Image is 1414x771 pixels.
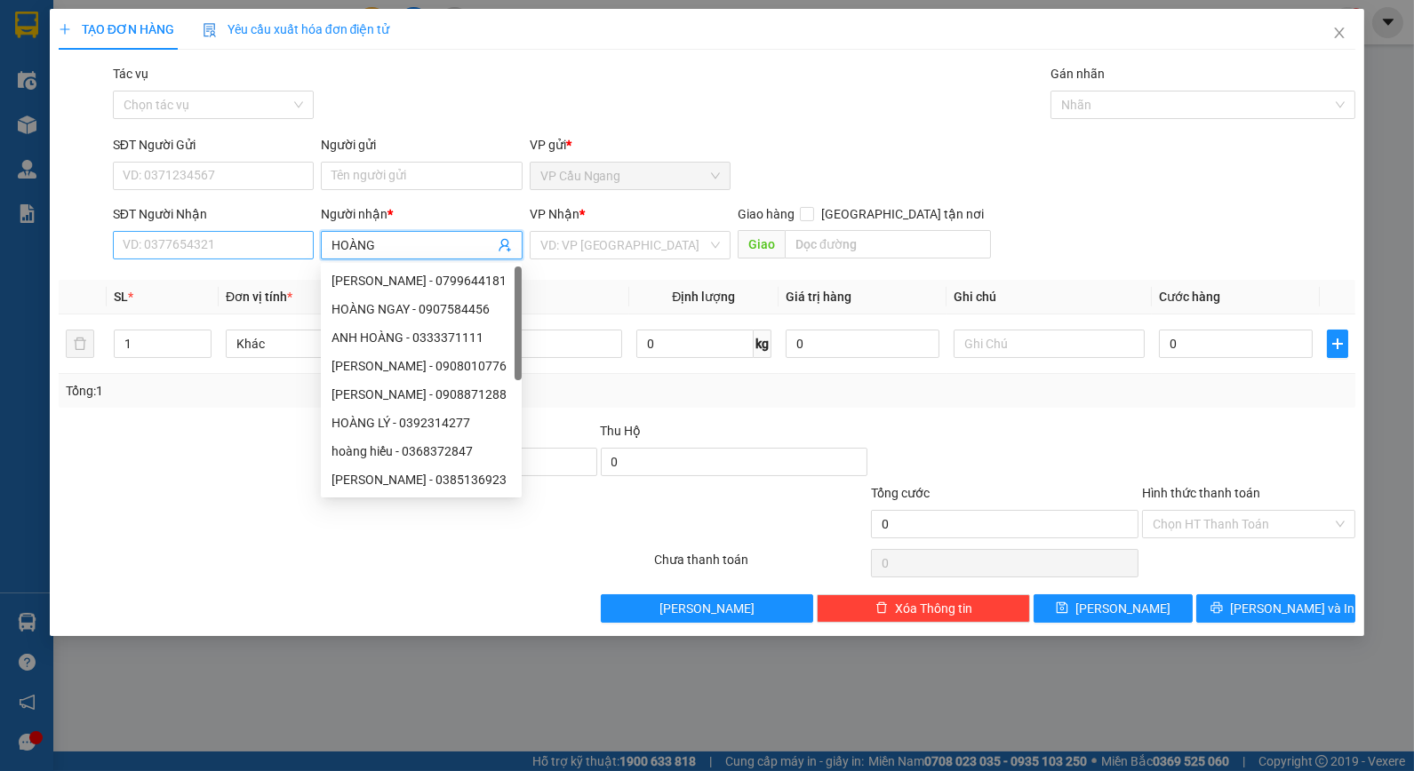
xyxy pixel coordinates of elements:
[7,115,123,132] span: GIAO:
[1314,9,1364,59] button: Close
[1142,486,1260,500] label: Hình thức thanh toán
[66,330,94,358] button: delete
[1328,337,1347,351] span: plus
[1075,599,1170,618] span: [PERSON_NAME]
[786,330,939,358] input: 0
[321,295,522,323] div: HOÀNG NGAY - 0907584456
[332,470,511,489] div: [PERSON_NAME] - 0385136923
[321,204,522,224] div: Người nhận
[1056,601,1068,616] span: save
[66,381,547,401] div: Tổng: 1
[332,441,511,461] div: hoàng hiếu - 0368372847
[7,35,260,52] p: GỬI:
[1230,599,1354,618] span: [PERSON_NAME] và In
[46,115,123,132] span: KO BAO HƯ
[321,266,522,295] div: kim hoàng - 0799644181
[332,299,511,319] div: HOÀNG NGAY - 0907584456
[954,330,1145,358] input: Ghi Chú
[203,23,217,37] img: icon
[136,35,169,52] span: ĐIỀN
[332,356,511,376] div: [PERSON_NAME] - 0908010776
[114,290,128,304] span: SL
[659,599,755,618] span: [PERSON_NAME]
[1332,26,1346,40] span: close
[947,280,1152,314] th: Ghi chú
[36,35,169,52] span: VP Cầu Ngang -
[321,409,522,437] div: HOÀNG LÝ - 0392314277
[332,385,511,404] div: [PERSON_NAME] - 0908871288
[60,10,206,27] strong: BIÊN NHẬN GỬI HÀNG
[7,60,260,93] p: NHẬN:
[875,601,888,616] span: delete
[321,465,522,494] div: HOÀNG NAM - 0385136923
[59,22,174,36] span: TẠO ĐƠN HÀNG
[738,230,785,258] span: Giao
[601,594,814,623] button: [PERSON_NAME]
[754,330,771,358] span: kg
[113,135,314,155] div: SĐT Người Gửi
[7,96,203,113] span: 0903612223 -
[236,330,406,357] span: Khác
[672,290,735,304] span: Định lượng
[321,352,522,380] div: HOÀNG TUẤN - 0908010776
[814,204,991,224] span: [GEOGRAPHIC_DATA] tận nơi
[540,163,720,189] span: VP Cầu Ngang
[431,330,622,358] input: VD: Bàn, Ghế
[530,207,579,221] span: VP Nhận
[601,424,642,438] span: Thu Hộ
[321,323,522,352] div: ANH HOÀNG - 0333371111
[332,271,511,290] div: [PERSON_NAME] - 0799644181
[203,22,390,36] span: Yêu cầu xuất hóa đơn điện tử
[1196,594,1355,623] button: printer[PERSON_NAME] và In
[530,135,731,155] div: VP gửi
[738,207,795,221] span: Giao hàng
[1159,290,1220,304] span: Cước hàng
[1210,601,1223,616] span: printer
[498,238,512,252] span: user-add
[321,380,522,409] div: HOÀNG PHÚC - 0908871288
[895,599,972,618] span: Xóa Thông tin
[226,290,292,304] span: Đơn vị tính
[817,594,1030,623] button: deleteXóa Thông tin
[786,290,851,304] span: Giá trị hàng
[332,328,511,347] div: ANH HOÀNG - 0333371111
[871,486,930,500] span: Tổng cước
[95,96,203,113] span: [PERSON_NAME]
[653,550,870,581] div: Chưa thanh toán
[7,60,179,93] span: VP [PERSON_NAME] ([GEOGRAPHIC_DATA])
[1034,594,1193,623] button: save[PERSON_NAME]
[113,204,314,224] div: SĐT Người Nhận
[332,413,511,433] div: HOÀNG LÝ - 0392314277
[113,67,148,81] label: Tác vụ
[1051,67,1105,81] label: Gán nhãn
[1327,330,1348,358] button: plus
[785,230,991,258] input: Dọc đường
[321,135,522,155] div: Người gửi
[321,437,522,465] div: hoàng hiếu - 0368372847
[59,23,71,36] span: plus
